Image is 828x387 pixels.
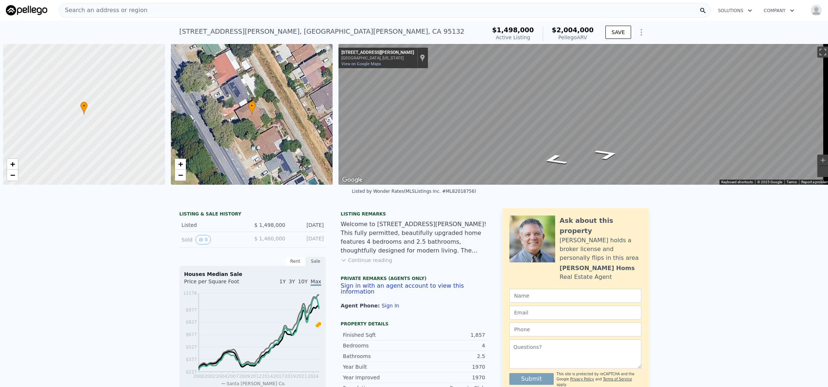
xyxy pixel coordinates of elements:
[285,257,305,266] div: Rent
[343,331,414,339] div: Finished Sqft
[605,26,631,39] button: SAVE
[584,146,630,162] path: Go Southeast, Morrill Ave
[634,25,649,40] button: Show Options
[178,159,183,169] span: +
[341,283,487,295] button: Sign in with an agent account to view this information
[343,363,414,371] div: Year Built
[341,56,414,60] div: [GEOGRAPHIC_DATA], [US_STATE]
[343,353,414,360] div: Bathrooms
[195,235,211,244] button: View historical data
[184,270,321,278] div: Houses Median Sale
[10,170,15,180] span: −
[352,189,476,194] div: Listed by Wonder Rates (MLSListings Inc. #ML82018756)
[341,321,487,327] div: Property details
[254,236,285,242] span: $ 1,460,000
[341,211,487,217] div: Listing remarks
[285,374,296,379] tspan: 2019
[341,220,487,255] div: Welcome to [STREET_ADDRESS][PERSON_NAME]! This fully permitted, beautifully upgraded home feature...
[341,50,414,56] div: [STREET_ADDRESS][PERSON_NAME]
[183,291,197,296] tspan: $1178
[712,4,758,17] button: Solutions
[186,332,197,337] tspan: $677
[186,344,197,350] tspan: $527
[298,279,308,284] span: 10Y
[305,257,326,266] div: Sale
[552,26,594,34] span: $2,004,000
[289,279,295,284] span: 3Y
[340,175,364,185] img: Google
[10,159,15,169] span: +
[186,369,197,375] tspan: $227
[603,377,632,381] a: Terms of Service
[414,353,485,360] div: 2.5
[296,374,307,379] tspan: 2021
[254,222,285,228] span: $ 1,498,000
[509,306,641,320] input: Email
[273,374,285,379] tspan: 2017
[227,374,239,379] tspan: 2007
[184,278,253,290] div: Price per Square Foot
[532,152,578,168] path: Go Northwest, Morrill Ave
[560,236,641,262] div: [PERSON_NAME] holds a broker license and personally flips in this area
[492,26,534,34] span: $1,498,000
[509,289,641,303] input: Name
[6,5,47,15] img: Pellego
[560,273,612,281] div: Real Estate Agent
[570,377,594,381] a: Privacy Policy
[552,34,594,41] div: Pellego ARV
[414,331,485,339] div: 1,857
[414,342,485,349] div: 4
[216,374,227,379] tspan: 2004
[343,342,414,349] div: Bedrooms
[179,26,465,37] div: [STREET_ADDRESS][PERSON_NAME] , [GEOGRAPHIC_DATA][PERSON_NAME] , CA 95132
[757,180,782,184] span: © 2025 Google
[193,374,205,379] tspan: 2000
[179,211,326,218] div: LISTING & SALE HISTORY
[186,307,197,313] tspan: $977
[205,374,216,379] tspan: 2002
[262,374,273,379] tspan: 2014
[59,6,147,15] span: Search an address or region
[414,374,485,381] div: 1970
[279,279,286,284] span: 1Y
[291,221,324,229] div: [DATE]
[509,322,641,336] input: Phone
[248,102,256,114] div: •
[80,102,88,114] div: •
[250,374,262,379] tspan: 2012
[7,170,18,181] a: Zoom out
[758,4,800,17] button: Company
[182,235,247,244] div: Sold
[341,62,381,66] a: View on Google Maps
[341,276,487,283] div: Private Remarks (Agents Only)
[560,215,641,236] div: Ask about this property
[80,103,88,109] span: •
[414,363,485,371] div: 1970
[721,180,753,185] button: Keyboard shortcuts
[186,320,197,325] tspan: $827
[509,373,554,385] button: Submit
[178,170,183,180] span: −
[239,374,250,379] tspan: 2009
[175,159,186,170] a: Zoom in
[308,374,319,379] tspan: 2024
[420,54,425,62] a: Show location on map
[382,303,399,309] button: Sign In
[560,264,635,273] div: [PERSON_NAME] Homs
[810,4,822,16] img: avatar
[248,103,256,109] span: •
[227,381,286,386] span: Santa [PERSON_NAME] Co.
[186,357,197,362] tspan: $377
[175,170,186,181] a: Zoom out
[291,235,324,244] div: [DATE]
[7,159,18,170] a: Zoom in
[343,374,414,381] div: Year Improved
[182,221,247,229] div: Listed
[341,257,392,264] button: Continue reading
[341,303,382,309] span: Agent Phone:
[787,180,797,184] a: Terms (opens in new tab)
[496,34,530,40] span: Active Listing
[340,175,364,185] a: Open this area in Google Maps (opens a new window)
[311,279,321,286] span: Max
